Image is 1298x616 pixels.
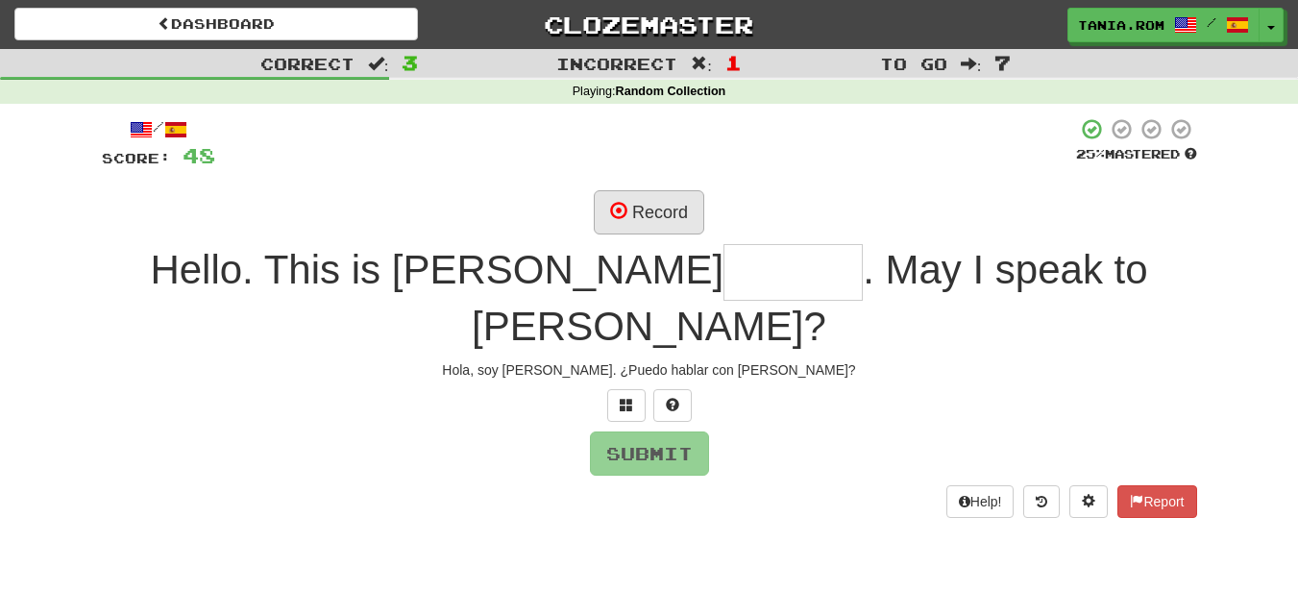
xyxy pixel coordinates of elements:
span: : [691,56,712,72]
span: Hello. This is [PERSON_NAME] [150,247,723,292]
span: Tania.rom [1078,16,1164,34]
span: 48 [183,143,215,167]
a: Tania.rom / [1067,8,1260,42]
span: : [961,56,982,72]
a: Dashboard [14,8,418,40]
span: / [1207,15,1216,29]
span: To go [880,54,947,73]
div: Hola, soy [PERSON_NAME]. ¿Puedo hablar con [PERSON_NAME]? [102,360,1197,380]
button: Switch sentence to multiple choice alt+p [607,389,646,422]
button: Help! [946,485,1015,518]
span: 3 [402,51,418,74]
button: Submit [590,431,709,476]
div: Mastered [1076,146,1197,163]
span: 7 [994,51,1011,74]
button: Round history (alt+y) [1023,485,1060,518]
span: 1 [725,51,742,74]
span: 25 % [1076,146,1105,161]
span: Incorrect [556,54,677,73]
button: Single letter hint - you only get 1 per sentence and score half the points! alt+h [653,389,692,422]
span: Score: [102,150,171,166]
strong: Random Collection [616,85,726,98]
button: Report [1117,485,1196,518]
button: Record [594,190,704,234]
span: . May I speak to [PERSON_NAME]? [472,247,1147,349]
div: / [102,117,215,141]
a: Clozemaster [447,8,850,41]
span: : [368,56,389,72]
span: Correct [260,54,355,73]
